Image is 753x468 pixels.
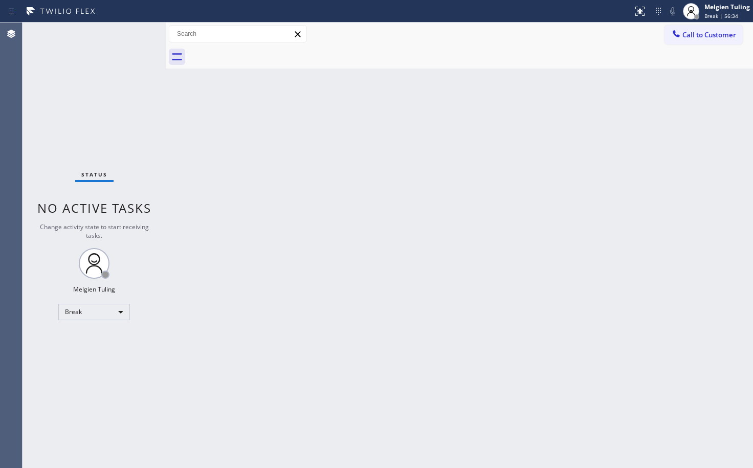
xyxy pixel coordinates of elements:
span: No active tasks [37,199,151,216]
span: Call to Customer [682,30,736,39]
span: Break | 56:34 [704,12,738,19]
button: Call to Customer [665,25,743,44]
button: Mute [666,4,680,18]
div: Melgien Tuling [73,285,115,294]
div: Melgien Tuling [704,3,750,11]
span: Status [81,171,107,178]
span: Change activity state to start receiving tasks. [40,222,149,240]
div: Break [58,304,130,320]
input: Search [169,26,306,42]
